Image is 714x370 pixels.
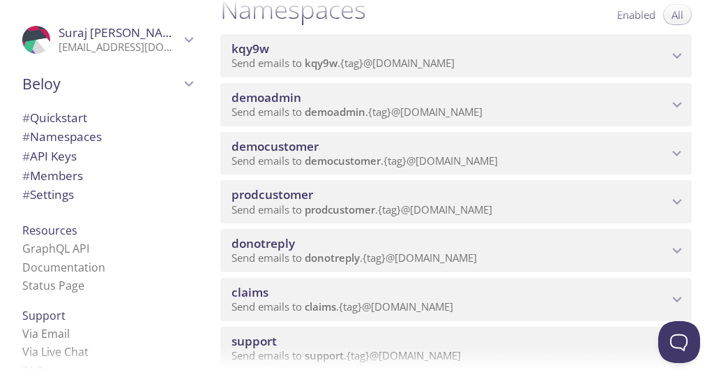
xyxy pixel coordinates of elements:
span: # [22,186,30,202]
span: Suraj [PERSON_NAME] [59,24,184,40]
span: democustomer [231,138,319,154]
span: Support [22,308,66,323]
span: prodcustomer [305,202,375,216]
div: prodcustomer namespace [220,180,692,223]
span: Resources [22,223,77,238]
span: API Keys [22,148,77,164]
span: Settings [22,186,74,202]
span: # [22,148,30,164]
span: democustomer [305,154,381,168]
div: Members [11,166,204,186]
div: democustomer namespace [220,132,692,175]
span: Members [22,168,83,184]
div: kqy9w namespace [220,34,692,77]
div: donotreply namespace [220,229,692,272]
div: demoadmin namespace [220,83,692,126]
div: support namespace [220,327,692,370]
span: Namespaces [22,128,102,145]
div: API Keys [11,147,204,166]
div: Suraj Kumar [11,17,204,63]
div: claims namespace [220,278,692,321]
span: Send emails to . {tag} @[DOMAIN_NAME] [231,105,483,119]
p: [EMAIL_ADDRESS][DOMAIN_NAME] [59,40,180,54]
span: Send emails to . {tag} @[DOMAIN_NAME] [231,202,492,216]
span: claims [231,284,268,300]
span: Beloy [22,74,180,94]
span: # [22,128,30,145]
div: Beloy [11,66,204,102]
span: # [22,110,30,126]
a: Status Page [22,278,84,293]
span: demoadmin [305,105,365,119]
span: Send emails to . {tag} @[DOMAIN_NAME] [231,251,477,265]
span: # [22,168,30,184]
a: Documentation [22,260,105,275]
span: donotreply [231,235,295,251]
span: prodcustomer [231,186,313,202]
span: support [231,333,277,349]
span: Send emails to . {tag} @[DOMAIN_NAME] [231,299,453,313]
span: Quickstart [22,110,87,126]
div: Namespaces [11,127,204,147]
span: claims [305,299,336,313]
span: kqy9w [231,40,269,57]
span: donotreply [305,251,360,265]
span: demoadmin [231,89,301,105]
a: Via Email [22,326,70,341]
span: kqy9w [305,56,337,70]
span: Send emails to . {tag} @[DOMAIN_NAME] [231,56,455,70]
span: Send emails to . {tag} @[DOMAIN_NAME] [231,154,498,168]
div: Quickstart [11,108,204,128]
div: Team Settings [11,185,204,205]
a: GraphQL API [22,241,89,256]
iframe: Help Scout Beacon - Open [658,321,700,363]
a: Via Live Chat [22,344,89,360]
